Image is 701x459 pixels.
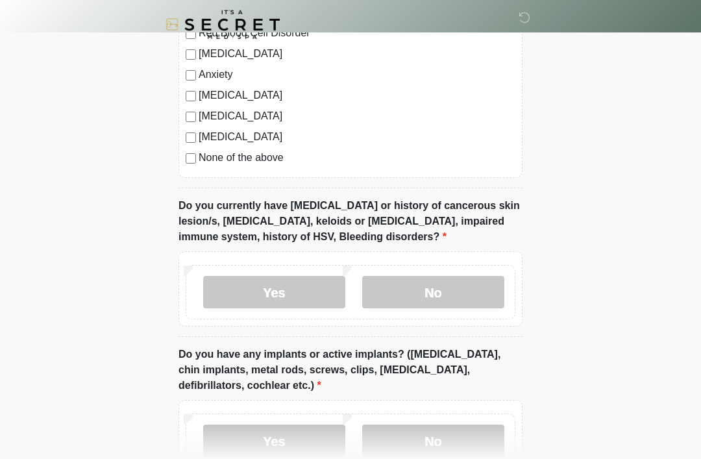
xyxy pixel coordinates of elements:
input: [MEDICAL_DATA] [186,132,196,143]
label: Do you have any implants or active implants? ([MEDICAL_DATA], chin implants, metal rods, screws, ... [178,347,523,393]
label: Do you currently have [MEDICAL_DATA] or history of cancerous skin lesion/s, [MEDICAL_DATA], keloi... [178,198,523,245]
label: [MEDICAL_DATA] [199,88,515,103]
input: [MEDICAL_DATA] [186,49,196,60]
label: No [362,425,504,457]
label: No [362,276,504,308]
label: [MEDICAL_DATA] [199,46,515,62]
label: Yes [203,276,345,308]
label: [MEDICAL_DATA] [199,129,515,145]
label: [MEDICAL_DATA] [199,108,515,124]
input: [MEDICAL_DATA] [186,112,196,122]
label: Yes [203,425,345,457]
img: It's A Secret Med Spa Logo [166,10,280,39]
label: None of the above [199,150,515,166]
input: None of the above [186,153,196,164]
label: Anxiety [199,67,515,82]
input: [MEDICAL_DATA] [186,91,196,101]
input: Anxiety [186,70,196,81]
